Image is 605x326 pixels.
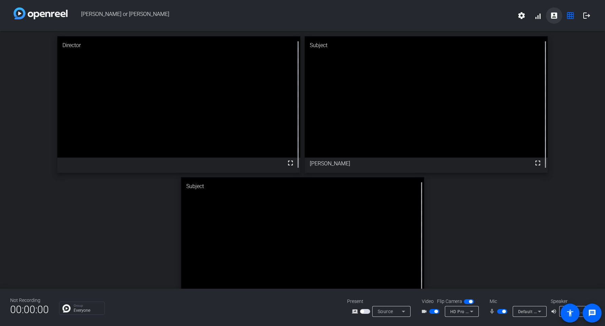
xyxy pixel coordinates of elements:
mat-icon: volume_up [551,307,559,315]
div: Director [57,36,300,55]
span: [PERSON_NAME] or [PERSON_NAME] [68,7,513,24]
p: Group [74,304,101,307]
mat-icon: fullscreen [534,159,542,167]
div: Speaker [551,298,591,305]
span: Source [378,309,393,314]
span: Flip Camera [437,298,462,305]
span: HD Pro Webcam C920 (046d:08e5) [450,309,520,314]
div: Mic [483,298,551,305]
div: Subject [181,177,424,196]
span: 00:00:00 [10,301,49,318]
img: white-gradient.svg [14,7,68,19]
p: Everyone [74,308,101,312]
mat-icon: screen_share_outline [352,307,360,315]
mat-icon: settings [517,12,526,20]
div: Not Recording [10,297,49,304]
mat-icon: fullscreen [286,159,295,167]
mat-icon: logout [583,12,591,20]
button: signal_cellular_alt [530,7,546,24]
mat-icon: grid_on [566,12,574,20]
mat-icon: accessibility [566,309,574,317]
mat-icon: mic_none [489,307,497,315]
span: Video [422,298,434,305]
img: Chat Icon [62,304,71,312]
mat-icon: videocam_outline [421,307,429,315]
div: Present [347,298,415,305]
mat-icon: account_box [550,12,558,20]
mat-icon: message [588,309,596,317]
div: Subject [305,36,548,55]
